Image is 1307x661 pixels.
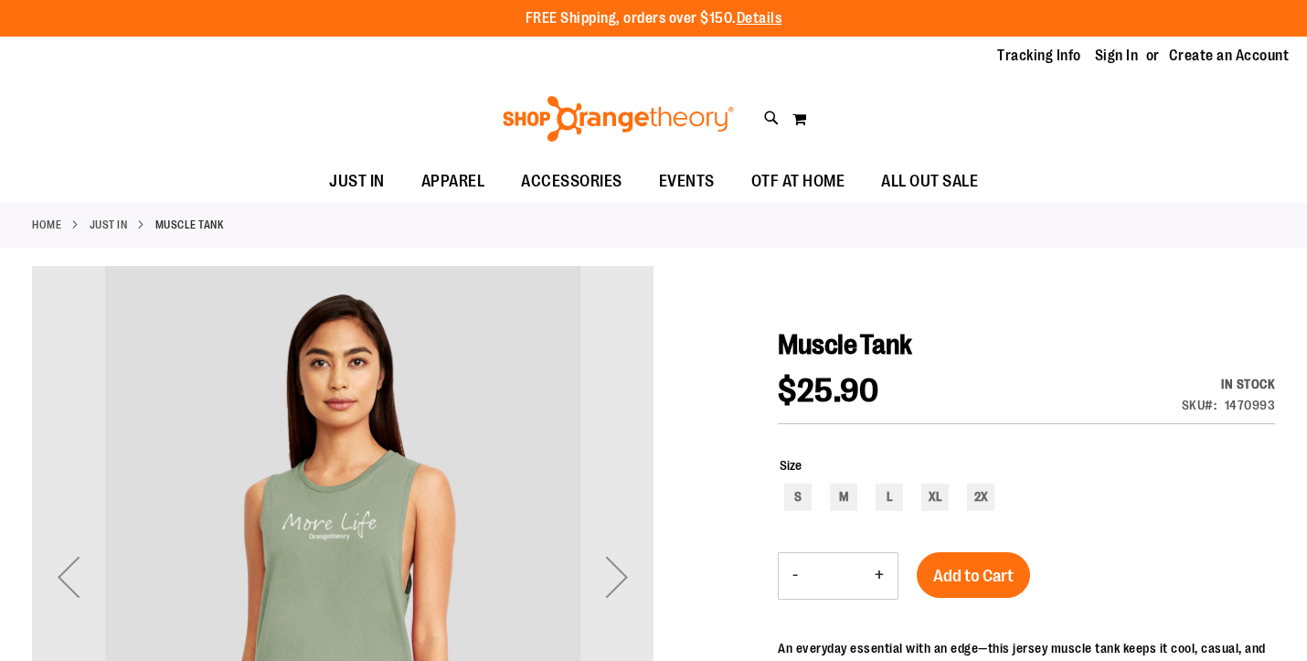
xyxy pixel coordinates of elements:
[521,161,622,202] span: ACCESSORIES
[933,566,1014,586] span: Add to Cart
[876,484,903,511] div: L
[881,161,978,202] span: ALL OUT SALE
[779,553,812,599] button: Decrease product quantity
[778,329,912,360] span: Muscle Tank
[967,484,994,511] div: 2X
[1169,46,1290,66] a: Create an Account
[90,217,128,233] a: JUST IN
[812,554,861,598] input: Product quantity
[921,484,949,511] div: XL
[751,161,845,202] span: OTF AT HOME
[526,8,782,29] p: FREE Shipping, orders over $150.
[659,161,715,202] span: EVENTS
[830,484,857,511] div: M
[1095,46,1139,66] a: Sign In
[421,161,485,202] span: APPAREL
[32,217,61,233] a: Home
[1182,398,1217,412] strong: SKU
[784,484,812,511] div: S
[329,161,385,202] span: JUST IN
[1182,375,1276,393] div: Availability
[780,458,802,473] span: Size
[1225,396,1276,414] div: 1470993
[778,372,878,410] span: $25.90
[917,552,1030,598] button: Add to Cart
[737,10,782,27] a: Details
[500,96,737,142] img: Shop Orangetheory
[997,46,1081,66] a: Tracking Info
[155,217,224,233] strong: Muscle Tank
[861,553,898,599] button: Increase product quantity
[1182,375,1276,393] div: In stock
